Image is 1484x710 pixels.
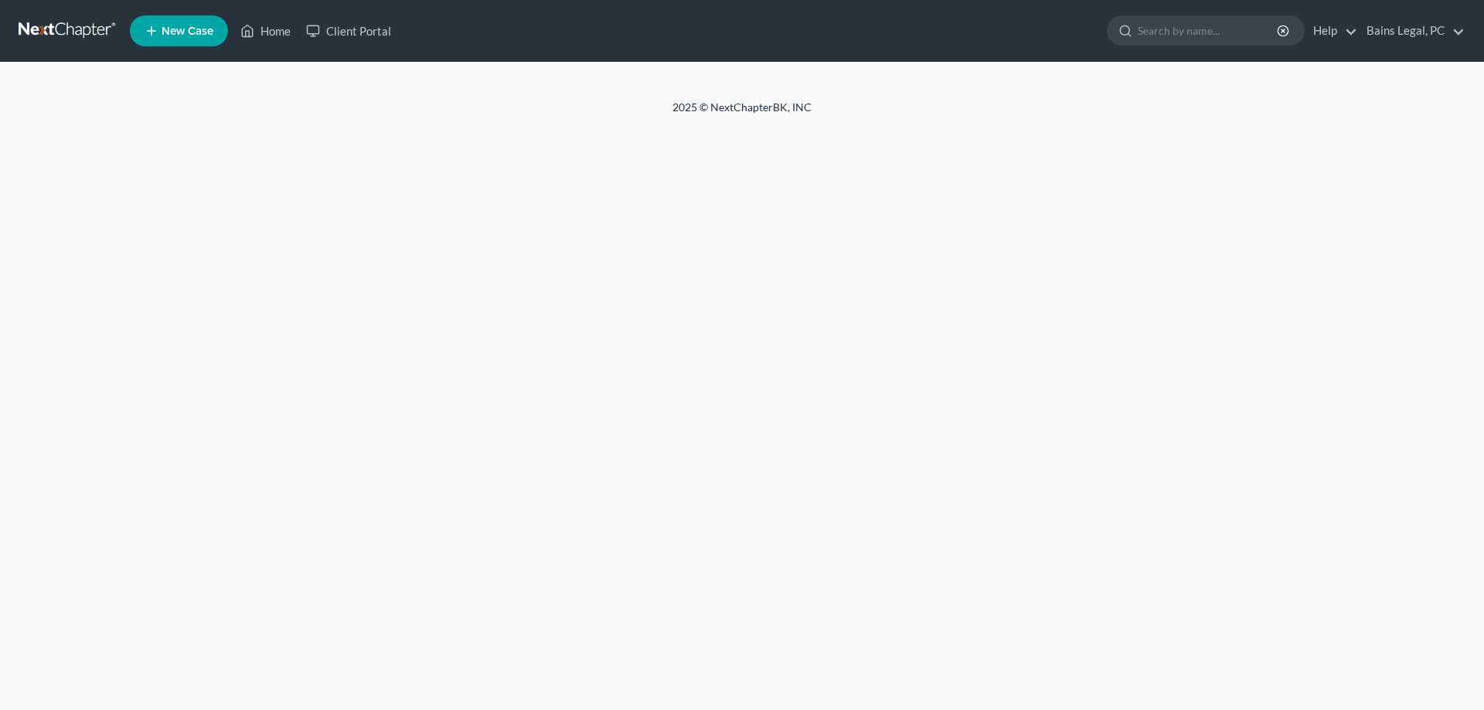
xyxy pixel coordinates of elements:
[301,100,1183,127] div: 2025 © NextChapterBK, INC
[1305,17,1357,45] a: Help
[162,25,213,37] span: New Case
[1359,17,1465,45] a: Bains Legal, PC
[1138,16,1279,45] input: Search by name...
[233,17,298,45] a: Home
[298,17,399,45] a: Client Portal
